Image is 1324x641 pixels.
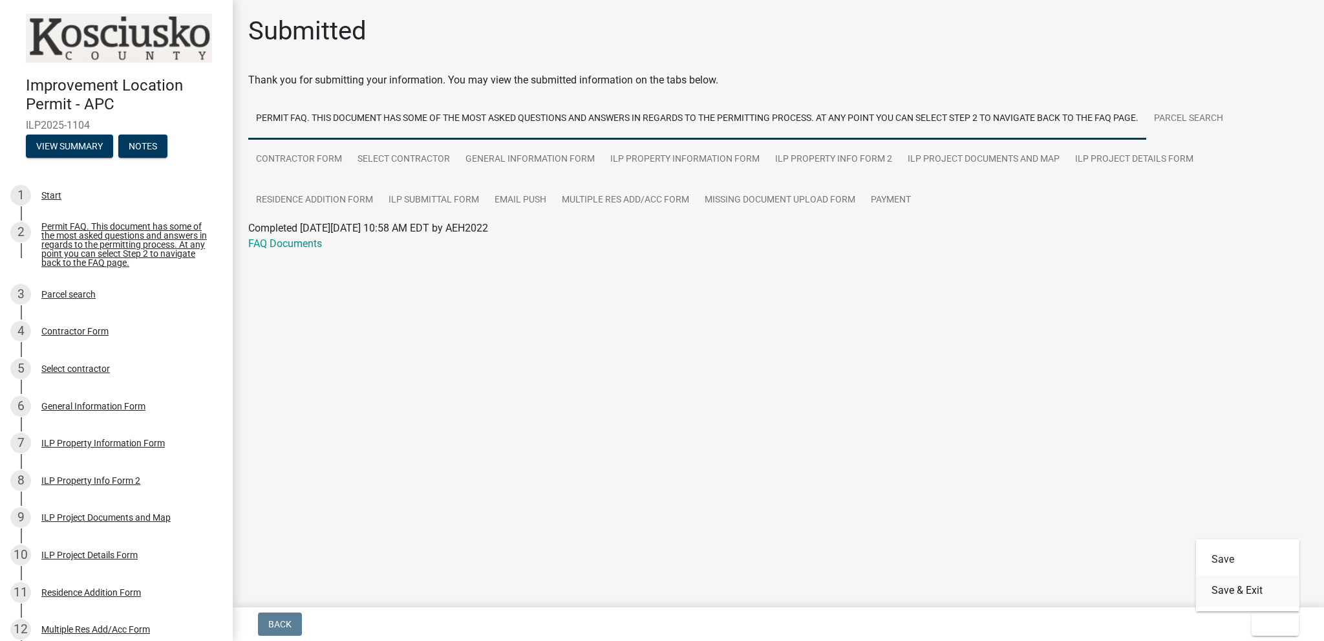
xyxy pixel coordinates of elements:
button: View Summary [26,135,113,158]
div: 3 [10,284,31,305]
div: Exit [1196,539,1299,611]
span: Back [268,619,292,629]
div: 10 [10,545,31,565]
div: 5 [10,358,31,379]
a: ILP Project Documents and Map [900,139,1067,180]
span: Completed [DATE][DATE] 10:58 AM EDT by AEH2022 [248,222,488,234]
div: 8 [10,470,31,491]
div: ILP Property Info Form 2 [41,476,140,485]
span: Exit [1262,619,1281,629]
a: Multiple Res Add/Acc Form [554,180,697,221]
span: ILP2025-1104 [26,119,207,131]
div: 7 [10,433,31,453]
div: 12 [10,619,31,640]
a: Missing Document Upload Form [697,180,863,221]
div: 11 [10,582,31,603]
div: 1 [10,185,31,206]
div: Permit FAQ. This document has some of the most asked questions and answers in regards to the perm... [41,222,212,267]
a: General Information Form [458,139,603,180]
div: ILP Property Information Form [41,439,165,448]
button: Notes [118,135,167,158]
h4: Improvement Location Permit - APC [26,76,222,114]
div: Contractor Form [41,327,109,336]
div: General Information Form [41,402,145,411]
a: Payment [863,180,919,221]
div: Parcel search [41,290,96,299]
h1: Submitted [248,16,367,47]
div: ILP Project Documents and Map [41,513,171,522]
a: ILP Submittal Form [381,180,487,221]
button: Exit [1252,613,1299,636]
a: Email Push [487,180,554,221]
wm-modal-confirm: Summary [26,142,113,152]
a: FAQ Documents [248,237,322,250]
div: Thank you for submitting your information. You may view the submitted information on the tabs below. [248,72,1308,88]
img: Kosciusko County, Indiana [26,14,212,63]
a: ILP Property Info Form 2 [767,139,900,180]
button: Save & Exit [1196,575,1299,606]
a: Parcel search [1146,98,1231,140]
a: Contractor Form [248,139,350,180]
div: 4 [10,321,31,342]
div: ILP Project Details Form [41,550,138,560]
div: Start [41,191,61,200]
a: Permit FAQ. This document has some of the most asked questions and answers in regards to the perm... [248,98,1146,140]
div: Residence Addition Form [41,588,141,597]
div: 2 [10,222,31,243]
div: 9 [10,507,31,528]
div: Multiple Res Add/Acc Form [41,625,150,634]
button: Back [258,613,302,636]
a: ILP Project Details Form [1067,139,1201,180]
div: Select contractor [41,364,110,373]
button: Save [1196,544,1299,575]
a: Select contractor [350,139,458,180]
wm-modal-confirm: Notes [118,142,167,152]
a: Residence Addition Form [248,180,381,221]
div: 6 [10,396,31,417]
a: ILP Property Information Form [603,139,767,180]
